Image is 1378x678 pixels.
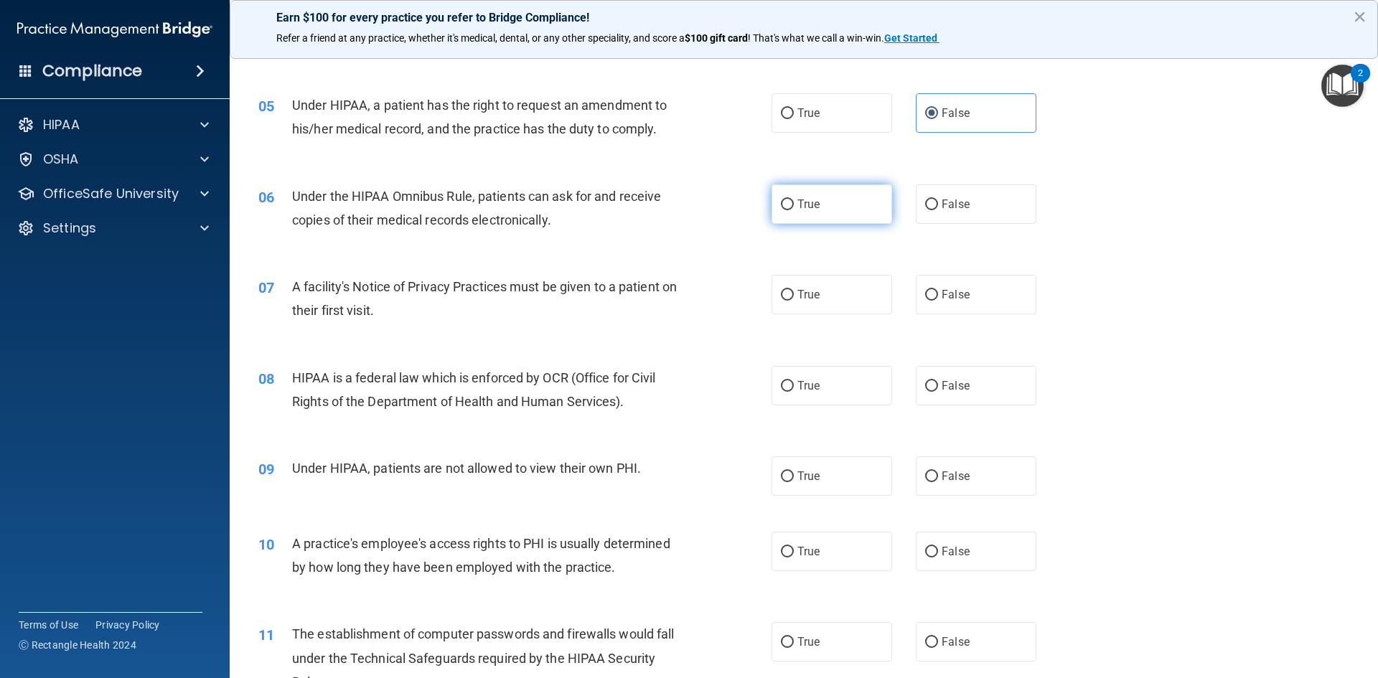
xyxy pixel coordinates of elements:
span: Under HIPAA, patients are not allowed to view their own PHI. [292,461,641,476]
span: False [942,379,970,392]
input: True [781,108,794,119]
button: Open Resource Center, 2 new notifications [1321,65,1364,107]
input: False [925,199,938,210]
a: OSHA [17,151,209,168]
span: True [797,197,820,211]
input: True [781,290,794,301]
span: 07 [258,279,274,296]
input: False [925,471,938,482]
p: OfficeSafe University [43,185,179,202]
input: False [925,290,938,301]
span: True [797,379,820,392]
span: 11 [258,626,274,644]
span: HIPAA is a federal law which is enforced by OCR (Office for Civil Rights of the Department of Hea... [292,370,656,409]
span: ! That's what we call a win-win. [748,32,884,44]
span: 10 [258,536,274,553]
span: Under HIPAA, a patient has the right to request an amendment to his/her medical record, and the p... [292,98,667,136]
strong: Get Started [884,32,937,44]
span: True [797,288,820,301]
input: False [925,381,938,392]
span: False [942,106,970,120]
span: 05 [258,98,274,115]
span: A practice's employee's access rights to PHI is usually determined by how long they have been emp... [292,536,670,575]
span: 09 [258,461,274,478]
span: True [797,106,820,120]
span: Under the HIPAA Omnibus Rule, patients can ask for and receive copies of their medical records el... [292,189,661,227]
a: Privacy Policy [95,618,160,632]
span: False [942,469,970,483]
span: 08 [258,370,274,387]
span: Ⓒ Rectangle Health 2024 [19,638,136,652]
a: Get Started [884,32,939,44]
a: Terms of Use [19,618,78,632]
div: 2 [1358,73,1363,92]
span: True [797,545,820,558]
a: Settings [17,220,209,237]
span: Refer a friend at any practice, whether it's medical, dental, or any other speciality, and score a [276,32,685,44]
p: OSHA [43,151,79,168]
a: OfficeSafe University [17,185,209,202]
input: False [925,108,938,119]
span: False [942,635,970,649]
span: True [797,469,820,483]
input: False [925,547,938,557]
img: PMB logo [17,15,212,44]
span: True [797,635,820,649]
input: True [781,199,794,210]
p: HIPAA [43,116,80,133]
span: False [942,197,970,211]
input: True [781,637,794,648]
button: Close [1353,5,1367,28]
span: False [942,545,970,558]
input: True [781,547,794,557]
input: True [781,471,794,482]
h4: Compliance [42,61,142,81]
a: HIPAA [17,116,209,133]
span: A facility's Notice of Privacy Practices must be given to a patient on their first visit. [292,279,677,318]
input: True [781,381,794,392]
span: False [942,288,970,301]
input: False [925,637,938,648]
span: 06 [258,189,274,206]
strong: $100 gift card [685,32,748,44]
p: Earn $100 for every practice you refer to Bridge Compliance! [276,11,1331,24]
p: Settings [43,220,96,237]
